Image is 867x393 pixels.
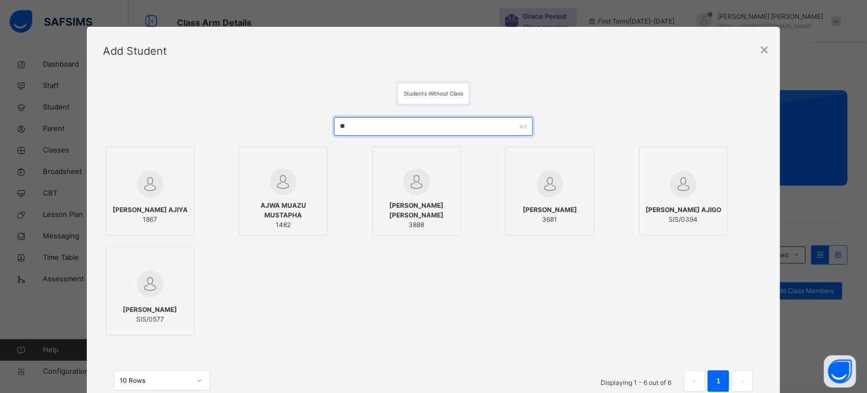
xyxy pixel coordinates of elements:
span: [PERSON_NAME] AJIGO [646,205,721,215]
a: 1 [714,374,724,388]
button: next page [732,370,753,392]
span: Add Student [103,45,167,57]
img: default.svg [137,271,164,297]
div: 10 Rows [120,376,190,385]
img: default.svg [403,169,430,195]
li: 上一页 [684,370,705,392]
button: Open asap [824,355,856,388]
img: default.svg [270,169,297,195]
span: 3681 [523,215,577,224]
img: default.svg [537,171,564,198]
img: default.svg [670,171,697,198]
span: SIS/0577 [123,315,177,324]
span: Students Without Class [404,90,463,97]
span: 1867 [113,215,188,224]
span: 3888 [378,220,455,230]
span: SIS/0394 [646,215,721,224]
li: 下一页 [732,370,753,392]
li: Displaying 1 - 6 out of 6 [592,370,679,392]
button: prev page [684,370,705,392]
span: [PERSON_NAME] [523,205,577,215]
span: AJWA MUAZU MUSTAPHA [244,201,322,220]
span: [PERSON_NAME] [PERSON_NAME] [378,201,455,220]
img: default.svg [137,171,164,198]
span: [PERSON_NAME] AJIYA [113,205,188,215]
span: 1482 [244,220,322,230]
div: × [759,38,769,60]
li: 1 [708,370,729,392]
span: [PERSON_NAME] [123,305,177,315]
